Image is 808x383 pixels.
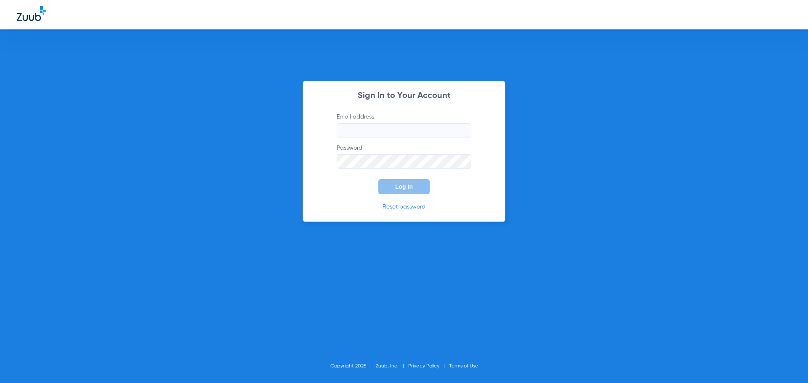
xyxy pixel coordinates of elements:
button: Log In [378,179,430,194]
span: Log In [395,183,413,190]
a: Terms of Use [449,364,478,369]
li: Zuub, Inc. [376,362,408,370]
a: Privacy Policy [408,364,439,369]
input: Password [337,154,471,169]
a: Reset password [383,204,425,210]
h2: Sign In to Your Account [324,92,484,100]
input: Email address [337,123,471,137]
label: Email address [337,113,471,137]
li: Copyright 2025 [330,362,376,370]
img: Zuub Logo [17,6,46,21]
label: Password [337,144,471,169]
